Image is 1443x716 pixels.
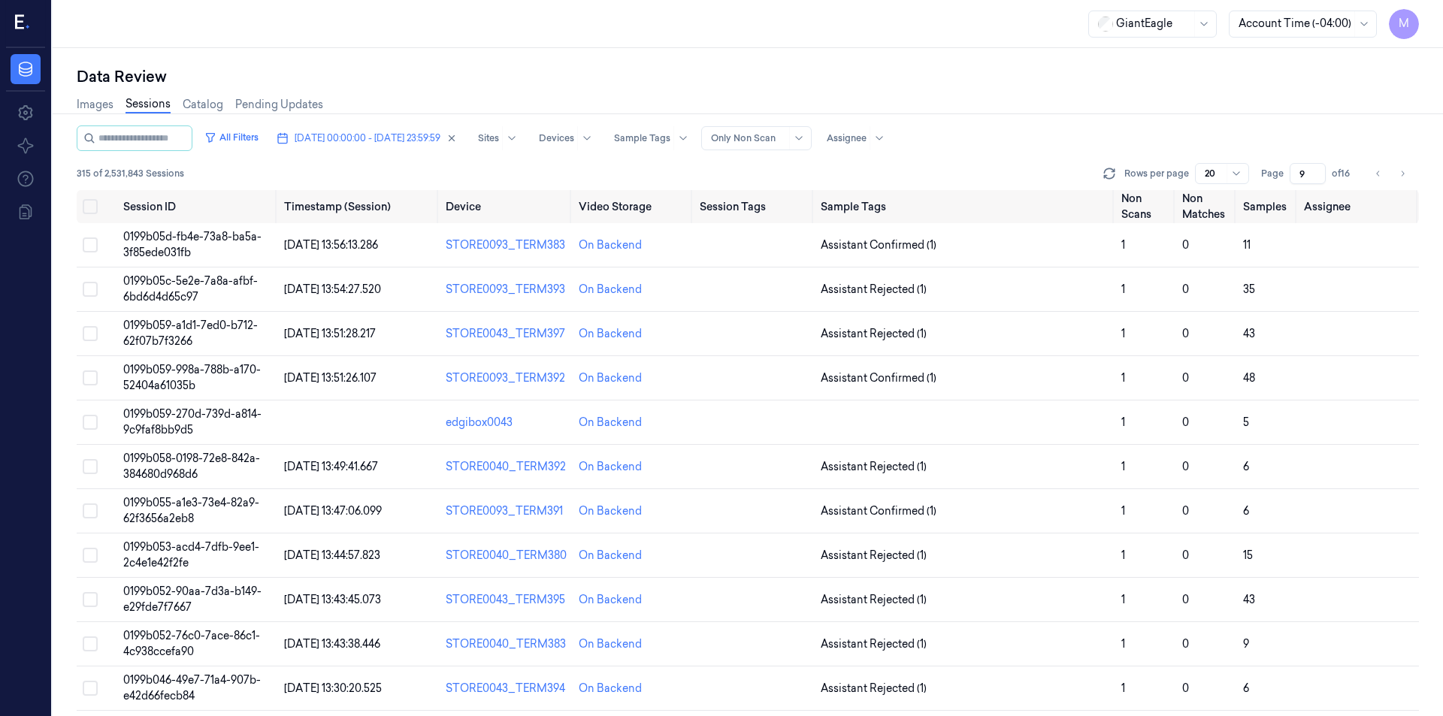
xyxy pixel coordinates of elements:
th: Samples [1237,190,1298,223]
span: 1 [1121,504,1125,518]
th: Non Matches [1176,190,1237,223]
span: [DATE] 00:00:00 - [DATE] 23:59:59 [295,131,440,145]
button: Select row [83,370,98,385]
span: 0199b059-270d-739d-a814-9c9faf8bb9d5 [123,407,262,437]
span: 1 [1121,593,1125,606]
span: 0199b059-998a-788b-a170-52404a61035b [123,363,261,392]
button: Select row [83,459,98,474]
a: Images [77,97,113,113]
div: STORE0043_TERM394 [446,681,567,696]
span: 15 [1243,548,1253,562]
p: Rows per page [1124,167,1189,180]
div: STORE0093_TERM391 [446,503,567,519]
span: 0199b055-a1e3-73e4-82a9-62f3656a2eb8 [123,496,259,525]
div: On Backend [579,326,642,342]
span: [DATE] 13:54:27.520 [284,282,381,296]
span: of 16 [1332,167,1356,180]
span: 0 [1182,415,1189,429]
span: Assistant Confirmed (1) [821,370,936,386]
div: STORE0043_TERM395 [446,592,567,608]
span: 0 [1182,327,1189,340]
th: Device [440,190,573,223]
button: Select row [83,681,98,696]
span: 0 [1182,681,1189,695]
div: On Backend [579,503,642,519]
div: Data Review [77,66,1419,87]
div: On Backend [579,370,642,386]
span: 0 [1182,637,1189,651]
span: [DATE] 13:30:20.525 [284,681,382,695]
div: STORE0043_TERM397 [446,326,567,342]
span: 48 [1243,371,1255,385]
button: Go to next page [1392,163,1413,184]
span: 0 [1182,371,1189,385]
span: 1 [1121,282,1125,296]
span: 6 [1243,504,1249,518]
th: Video Storage [573,190,694,223]
button: Select row [83,282,98,297]
span: 6 [1243,460,1249,473]
span: Assistant Rejected (1) [821,326,927,342]
span: 35 [1243,282,1255,296]
span: [DATE] 13:51:26.107 [284,371,377,385]
span: 1 [1121,548,1125,562]
div: STORE0093_TERM392 [446,370,567,386]
span: Assistant Confirmed (1) [821,503,936,519]
button: Select row [83,503,98,518]
button: All Filters [198,125,265,150]
span: 0199b053-acd4-7dfb-9ee1-2c4e1e42f2fe [123,540,259,569]
th: Timestamp (Session) [278,190,439,223]
div: edgibox0043 [446,415,567,431]
div: STORE0040_TERM380 [446,548,567,563]
span: 0 [1182,593,1189,606]
span: 9 [1243,637,1249,651]
th: Session Tags [694,190,815,223]
button: Select row [83,548,98,563]
span: [DATE] 13:43:45.073 [284,593,381,606]
span: Assistant Rejected (1) [821,636,927,652]
span: 1 [1121,327,1125,340]
span: 1 [1121,681,1125,695]
span: 0199b052-76c0-7ace-86c1-4c938ccefa90 [123,629,260,658]
nav: pagination [1368,163,1413,184]
span: 1 [1121,415,1125,429]
span: Assistant Rejected (1) [821,592,927,608]
div: STORE0040_TERM392 [446,459,567,475]
span: 0 [1182,238,1189,252]
button: M [1389,9,1419,39]
div: STORE0040_TERM383 [446,636,567,652]
div: On Backend [579,282,642,298]
div: On Backend [579,681,642,696]
div: On Backend [579,415,642,431]
button: [DATE] 00:00:00 - [DATE] 23:59:59 [271,126,463,150]
span: 0 [1182,548,1189,562]
span: 1 [1121,460,1125,473]
span: 0 [1182,460,1189,473]
span: 0199b046-49e7-71a4-907b-e42d66fecb84 [123,673,261,702]
th: Session ID [117,190,279,223]
span: 0199b058-0198-72e8-842a-384680d968d6 [123,452,260,481]
div: On Backend [579,636,642,652]
a: Catalog [183,97,223,113]
div: On Backend [579,548,642,563]
span: [DATE] 13:49:41.667 [284,460,378,473]
div: On Backend [579,459,642,475]
span: [DATE] 13:43:38.446 [284,637,380,651]
span: Assistant Rejected (1) [821,681,927,696]
span: Page [1261,167,1284,180]
span: 0199b052-90aa-7d3a-b149-e29fde7f7667 [123,585,262,614]
span: 0199b05c-5e2e-7a8a-afbf-6bd6d4d65c97 [123,274,258,304]
div: On Backend [579,237,642,253]
span: Assistant Confirmed (1) [821,237,936,253]
span: 1 [1121,371,1125,385]
button: Select row [83,326,98,341]
span: Assistant Rejected (1) [821,459,927,475]
th: Sample Tags [815,190,1116,223]
span: 0199b05d-fb4e-73a8-ba5a-3f85ede031fb [123,230,262,259]
button: Go to previous page [1368,163,1389,184]
span: 11 [1243,238,1251,252]
span: 315 of 2,531,843 Sessions [77,167,184,180]
button: Select row [83,636,98,651]
a: Sessions [126,96,171,113]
